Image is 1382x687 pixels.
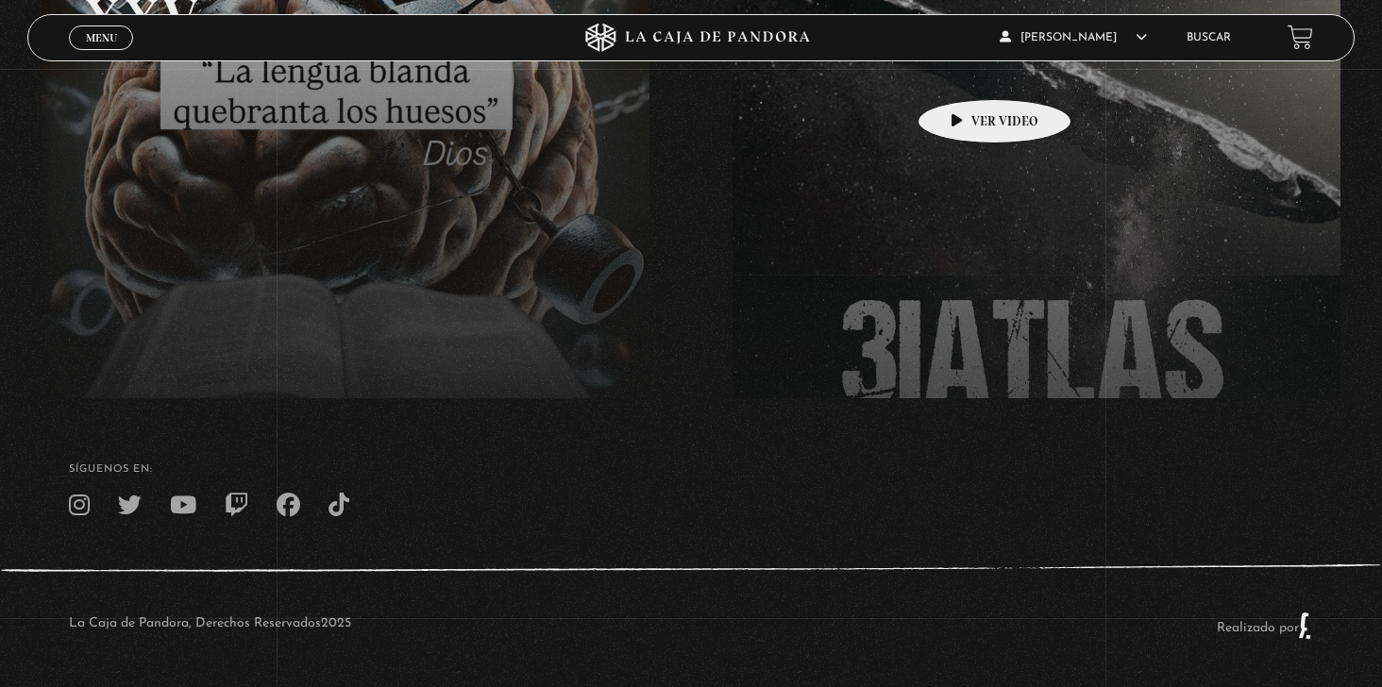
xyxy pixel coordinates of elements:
[79,47,124,60] span: Cerrar
[1000,32,1147,43] span: [PERSON_NAME]
[86,32,117,43] span: Menu
[1288,25,1313,50] a: View your shopping cart
[69,464,1313,475] h4: SÍguenos en:
[69,612,351,640] p: La Caja de Pandora, Derechos Reservados 2025
[1217,621,1313,635] a: Realizado por
[1187,32,1231,43] a: Buscar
